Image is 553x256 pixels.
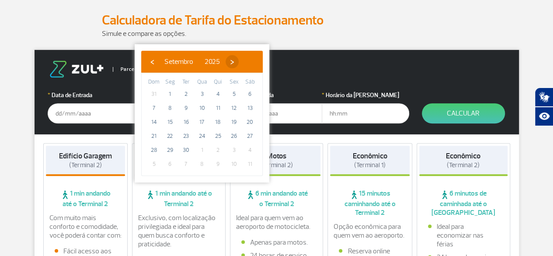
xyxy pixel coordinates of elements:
p: Com muito mais conforto e comodidade, você poderá contar com: [49,214,122,240]
button: › [226,55,239,68]
li: Reserva online [339,247,401,256]
div: Plugin de acessibilidade da Hand Talk. [535,88,553,126]
button: Setembro [159,55,199,68]
span: 5 [147,157,161,171]
span: 15 [163,115,177,129]
li: Apenas para motos. [241,238,312,247]
span: 6 min andando até o Terminal 2 [233,189,321,208]
span: 26 [227,129,241,143]
p: Simule e compare as opções. [102,28,452,39]
input: hh:mm [322,103,409,123]
th: weekday [162,77,178,87]
th: weekday [194,77,210,87]
span: 6 [243,87,257,101]
th: weekday [210,77,226,87]
button: Calcular [422,103,505,123]
bs-datepicker-container: calendar [135,44,269,182]
img: logo-zul.png [48,61,105,77]
span: (Terminal 2) [69,161,102,169]
button: ‹ [146,55,159,68]
span: 1 min andando até o Terminal 2 [46,189,125,208]
span: 16 [179,115,193,129]
bs-datepicker-navigation-view: ​ ​ ​ [146,56,239,65]
span: 7 [179,157,193,171]
button: Abrir recursos assistivos. [535,107,553,126]
input: dd/mm/aaaa [48,103,135,123]
span: 18 [211,115,225,129]
label: Data da Saída [235,91,322,100]
span: 3 [227,143,241,157]
span: 14 [147,115,161,129]
span: 2 [211,143,225,157]
span: (Terminal 1) [354,161,386,169]
span: 1 [163,87,177,101]
p: Ideal para quem vem ao aeroporto de motocicleta. [236,214,317,231]
li: Ideal para economizar nas férias [428,222,499,249]
span: 6 minutos de caminhada até o [GEOGRAPHIC_DATA] [419,189,508,217]
span: 20 [243,115,257,129]
span: 10 [195,101,209,115]
h2: Calculadora de Tarifa do Estacionamento [102,12,452,28]
span: 7 [147,101,161,115]
span: 11 [211,101,225,115]
p: Opção econômica para quem vem ao aeroporto. [334,222,406,240]
th: weekday [242,77,258,87]
label: Horário da [PERSON_NAME] [322,91,409,100]
span: (Terminal 2) [260,161,293,169]
th: weekday [178,77,194,87]
span: 2025 [205,57,220,66]
span: 1 [195,143,209,157]
span: 4 [243,143,257,157]
span: 25 [211,129,225,143]
span: 27 [243,129,257,143]
span: 3 [195,87,209,101]
span: 19 [227,115,241,129]
span: 31 [147,87,161,101]
span: 23 [179,129,193,143]
span: 15 minutos caminhando até o Terminal 2 [330,189,410,217]
span: 5 [227,87,241,101]
strong: Edifício Garagem [59,151,112,161]
span: 8 [195,157,209,171]
strong: Econômico [353,151,387,161]
span: Parceiro Oficial [113,67,158,72]
span: 13 [243,101,257,115]
strong: Econômico [446,151,480,161]
input: dd/mm/aaaa [235,103,322,123]
span: Setembro [164,57,193,66]
span: 4 [211,87,225,101]
th: weekday [226,77,242,87]
span: 6 [163,157,177,171]
span: 1 min andando até o Terminal 2 [135,189,223,208]
span: 21 [147,129,161,143]
strong: Motos [267,151,286,161]
span: 8 [163,101,177,115]
p: Exclusivo, com localização privilegiada e ideal para quem busca conforto e praticidade. [138,214,219,249]
span: 30 [179,143,193,157]
th: weekday [146,77,162,87]
span: 29 [163,143,177,157]
button: Abrir tradutor de língua de sinais. [535,88,553,107]
span: 9 [179,101,193,115]
span: 2 [179,87,193,101]
span: (Terminal 2) [447,161,480,169]
label: Data de Entrada [48,91,135,100]
span: 9 [211,157,225,171]
span: 10 [227,157,241,171]
span: 28 [147,143,161,157]
span: 24 [195,129,209,143]
span: 11 [243,157,257,171]
span: 17 [195,115,209,129]
button: 2025 [199,55,226,68]
span: 12 [227,101,241,115]
span: 22 [163,129,177,143]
